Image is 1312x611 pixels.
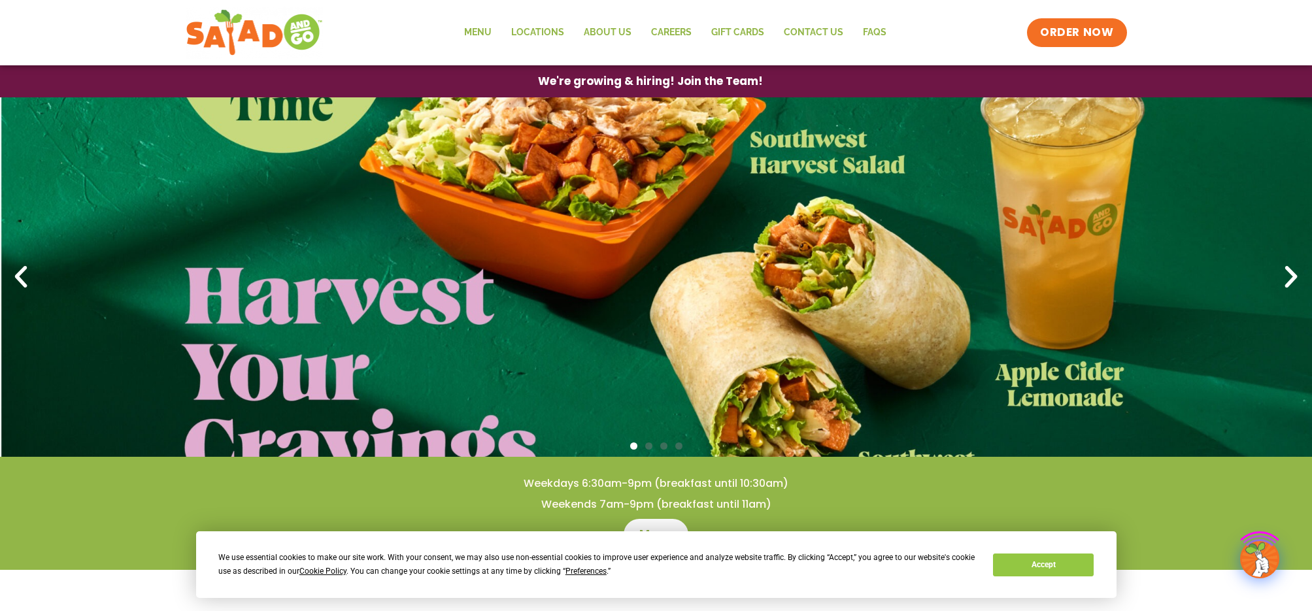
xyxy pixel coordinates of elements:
a: Menu [624,519,688,550]
a: Contact Us [774,18,853,48]
div: Previous slide [7,263,35,291]
nav: Menu [454,18,896,48]
span: Go to slide 2 [645,442,652,450]
span: Go to slide 1 [630,442,637,450]
span: Cookie Policy [299,567,346,576]
a: About Us [574,18,641,48]
span: We're growing & hiring! Join the Team! [538,76,763,87]
button: Accept [993,553,1094,576]
h4: Weekends 7am-9pm (breakfast until 11am) [26,497,1286,512]
a: Locations [501,18,574,48]
a: Careers [641,18,701,48]
span: Preferences [565,567,607,576]
span: ORDER NOW [1040,25,1113,41]
a: We're growing & hiring! Join the Team! [518,66,782,97]
a: Menu [454,18,501,48]
div: Cookie Consent Prompt [196,531,1117,598]
a: ORDER NOW [1027,18,1126,47]
span: Menu [639,527,673,542]
span: Go to slide 4 [675,442,682,450]
span: Go to slide 3 [660,442,667,450]
h4: Weekdays 6:30am-9pm (breakfast until 10:30am) [26,476,1286,491]
img: new-SAG-logo-768×292 [186,7,324,59]
a: FAQs [853,18,896,48]
div: We use essential cookies to make our site work. With your consent, we may also use non-essential ... [218,551,977,578]
div: Next slide [1277,263,1305,291]
a: GIFT CARDS [701,18,774,48]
